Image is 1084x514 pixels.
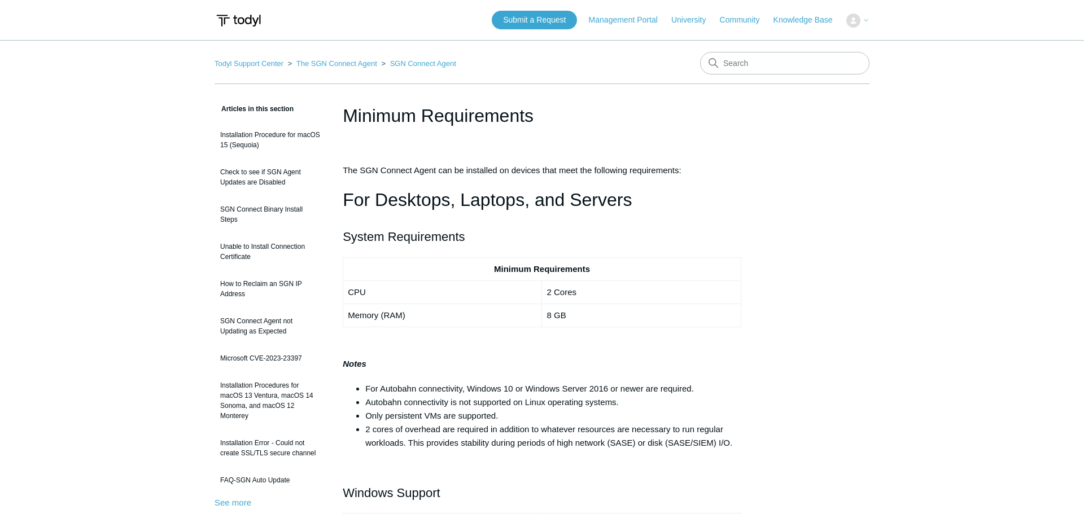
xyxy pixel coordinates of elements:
a: Microsoft CVE-2023-23397 [215,348,326,369]
input: Search [700,52,869,74]
a: Installation Procedures for macOS 13 Ventura, macOS 14 Sonoma, and macOS 12 Monterey [215,375,326,427]
li: For Autobahn connectivity, Windows 10 or Windows Server 2016 or newer are required. [365,382,741,396]
td: 8 GB [542,304,741,327]
td: 2 Cores [542,280,741,304]
li: SGN Connect Agent [379,59,456,68]
a: The SGN Connect Agent [296,59,377,68]
a: Community [720,14,771,26]
td: CPU [343,280,542,304]
a: Installation Error - Could not create SSL/TLS secure channel [215,432,326,464]
a: Management Portal [589,14,669,26]
a: How to Reclaim an SGN IP Address [215,273,326,305]
a: University [671,14,717,26]
span: For Desktops, Laptops, and Servers [343,190,632,210]
img: Todyl Support Center Help Center home page [215,10,263,31]
strong: Notes [343,359,366,368]
a: SGN Connect Agent not Updating as Expected [215,310,326,342]
h1: Minimum Requirements [343,102,741,129]
span: System Requirements [343,230,465,244]
li: The SGN Connect Agent [286,59,379,68]
a: Todyl Support Center [215,59,283,68]
span: Articles in this section [215,105,294,113]
li: Only persistent VMs are supported. [365,409,741,423]
a: Knowledge Base [773,14,844,26]
a: Check to see if SGN Agent Updates are Disabled [215,161,326,193]
strong: Minimum Requirements [494,264,590,274]
li: Autobahn connectivity is not supported on Linux operating systems. [365,396,741,409]
a: FAQ-SGN Auto Update [215,469,326,491]
li: 2 cores of overhead are required in addition to whatever resources are necessary to run regular w... [365,423,741,450]
a: Unable to Install Connection Certificate [215,236,326,267]
span: The SGN Connect Agent can be installed on devices that meet the following requirements: [343,165,681,175]
li: Todyl Support Center [215,59,286,68]
a: SGN Connect Agent [390,59,456,68]
span: Windows Support [343,486,440,500]
a: See more [215,498,251,507]
a: SGN Connect Binary Install Steps [215,199,326,230]
a: Installation Procedure for macOS 15 (Sequoia) [215,124,326,156]
a: Submit a Request [492,11,577,29]
td: Memory (RAM) [343,304,542,327]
